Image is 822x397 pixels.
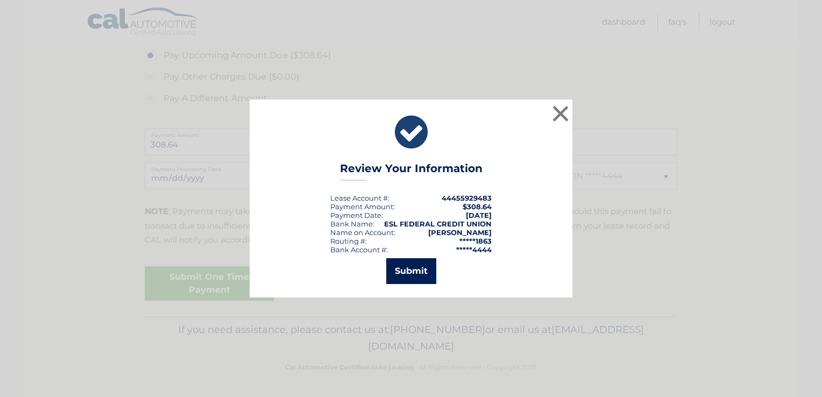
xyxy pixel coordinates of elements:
[550,103,571,124] button: ×
[330,211,381,219] span: Payment Date
[340,162,483,181] h3: Review Your Information
[466,211,492,219] span: [DATE]
[384,219,492,228] strong: ESL FEDERAL CREDIT UNION
[330,202,395,211] div: Payment Amount:
[442,194,492,202] strong: 44455929483
[428,228,492,237] strong: [PERSON_NAME]
[386,258,436,284] button: Submit
[330,219,374,228] div: Bank Name:
[463,202,492,211] span: $308.64
[330,237,367,245] div: Routing #:
[330,194,389,202] div: Lease Account #:
[330,211,383,219] div: :
[330,228,395,237] div: Name on Account:
[330,245,388,254] div: Bank Account #:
